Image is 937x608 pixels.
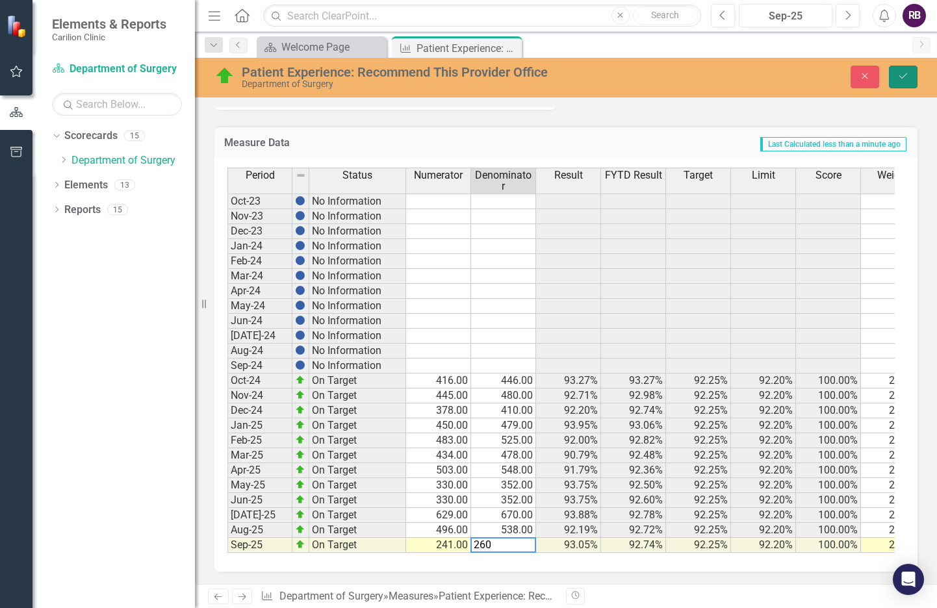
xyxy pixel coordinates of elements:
span: FYTD Result [605,170,662,181]
td: 92.20% [731,448,796,463]
td: Nov-24 [227,388,292,403]
div: 13 [114,179,135,190]
td: 93.95% [536,418,601,433]
td: Sep-25 [227,538,292,553]
td: No Information [309,224,406,239]
td: 629.00 [406,508,471,523]
img: BgCOk07PiH71IgAAAABJRU5ErkJggg== [295,270,305,281]
button: Search [633,6,698,25]
td: 525.00 [471,433,536,448]
td: 100.00% [796,388,861,403]
td: No Information [309,239,406,254]
span: Search [651,10,679,20]
td: Nov-23 [227,209,292,224]
td: 20.00% [861,388,926,403]
td: 92.82% [601,433,666,448]
a: Reports [64,203,101,218]
img: zOikAAAAAElFTkSuQmCC [295,524,305,535]
td: Sep-24 [227,359,292,374]
td: 538.00 [471,523,536,538]
a: Elements [64,178,108,193]
td: [DATE]-24 [227,329,292,344]
td: 92.98% [601,388,666,403]
span: Numerator [414,170,463,181]
td: On Target [309,374,406,388]
td: 92.20% [731,418,796,433]
td: 92.25% [666,508,731,523]
td: 503.00 [406,463,471,478]
td: 100.00% [796,523,861,538]
td: 330.00 [406,478,471,493]
div: Welcome Page [281,39,383,55]
td: [DATE]-25 [227,508,292,523]
td: 450.00 [406,418,471,433]
td: Feb-25 [227,433,292,448]
img: 8DAGhfEEPCf229AAAAAElFTkSuQmCC [296,170,306,181]
td: Aug-24 [227,344,292,359]
td: 548.00 [471,463,536,478]
td: Oct-24 [227,374,292,388]
h3: Measure Data [224,137,435,149]
td: 480.00 [471,388,536,403]
td: 20.00% [861,478,926,493]
img: BgCOk07PiH71IgAAAABJRU5ErkJggg== [295,330,305,340]
img: zOikAAAAAElFTkSuQmCC [295,509,305,520]
span: Target [684,170,713,181]
td: 100.00% [796,538,861,553]
td: 100.00% [796,508,861,523]
img: zOikAAAAAElFTkSuQmCC [295,464,305,475]
td: Jun-25 [227,493,292,508]
img: zOikAAAAAElFTkSuQmCC [295,450,305,460]
td: 100.00% [796,478,861,493]
td: 92.74% [601,538,666,553]
span: Last Calculated less than a minute ago [760,137,906,151]
td: 100.00% [796,403,861,418]
td: 20.00% [861,448,926,463]
td: 92.25% [666,418,731,433]
td: 92.20% [731,403,796,418]
td: 92.25% [666,433,731,448]
td: Apr-24 [227,284,292,299]
td: On Target [309,538,406,553]
td: No Information [309,314,406,329]
td: 446.00 [471,374,536,388]
div: Patient Experience: Recommend This Provider Office [417,40,519,57]
td: 92.20% [731,508,796,523]
img: BgCOk07PiH71IgAAAABJRU5ErkJggg== [295,360,305,370]
td: On Target [309,433,406,448]
div: RB [903,4,926,27]
td: 92.72% [601,523,666,538]
a: Welcome Page [260,39,383,55]
td: 93.06% [601,418,666,433]
img: BgCOk07PiH71IgAAAABJRU5ErkJggg== [295,315,305,325]
input: Search ClearPoint... [263,5,701,27]
td: 20.00% [861,433,926,448]
td: 483.00 [406,433,471,448]
td: 92.20% [731,478,796,493]
span: Status [342,170,372,181]
td: 92.20% [731,493,796,508]
div: Department of Surgery [242,79,602,89]
td: 92.74% [601,403,666,418]
td: 445.00 [406,388,471,403]
td: No Information [309,359,406,374]
td: 416.00 [406,374,471,388]
td: 92.25% [666,523,731,538]
span: Denominator [474,170,533,192]
td: On Target [309,523,406,538]
td: On Target [309,418,406,433]
td: 352.00 [471,493,536,508]
td: 92.48% [601,448,666,463]
td: 92.25% [666,374,731,388]
td: 92.36% [601,463,666,478]
td: No Information [309,299,406,314]
td: May-24 [227,299,292,314]
img: zOikAAAAAElFTkSuQmCC [295,539,305,550]
td: 92.25% [666,538,731,553]
td: 92.25% [666,403,731,418]
td: 20.00% [861,493,926,508]
input: Search Below... [52,93,182,116]
img: On Target [214,66,235,86]
img: zOikAAAAAElFTkSuQmCC [295,405,305,415]
td: Aug-25 [227,523,292,538]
